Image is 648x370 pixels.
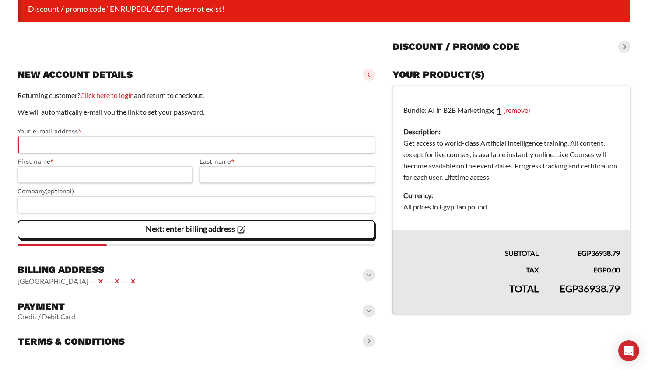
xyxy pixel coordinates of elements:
th: Tax [392,259,549,276]
h3: Billing address [18,264,138,276]
dt: Currency: [403,190,620,201]
vaadin-horizontal-layout: [GEOGRAPHIC_DATA] — — — [18,276,138,286]
vaadin-horizontal-layout: Credit / Debit Card [18,312,75,321]
label: Company [18,186,375,196]
vaadin-button: Next: enter billing address [18,220,375,239]
h3: Payment [18,300,75,313]
a: (remove) [503,106,530,114]
span: (optional) [46,188,74,195]
strong: × 1 [489,105,502,117]
th: Total [392,276,549,314]
div: Open Intercom Messenger [618,340,639,361]
a: Click here to login [80,91,134,99]
th: Subtotal [392,230,549,259]
p: We will automatically e-mail you the link to set your password. [18,106,375,118]
p: Returning customer? and return to checkout. [18,90,375,101]
h3: New account details [18,69,133,81]
label: Your e-mail address [18,126,375,136]
h3: Terms & conditions [18,335,125,348]
bdi: 36938.79 [578,249,620,257]
dd: Get access to world-class Artificial Intelligence training. All content, except for live courses,... [403,137,620,183]
dd: All prices in Egyptian pound. [403,201,620,213]
bdi: 36938.79 [560,283,620,294]
dt: Description: [403,126,620,137]
td: Bundle: AI in B2B Marketing [392,86,630,230]
span: EGP [593,265,607,274]
bdi: 0.00 [593,265,620,274]
label: Last name [200,157,375,167]
label: First name [18,157,193,167]
span: EGP [560,283,578,294]
h3: Discount / promo code [392,41,519,53]
span: EGP [578,249,591,257]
